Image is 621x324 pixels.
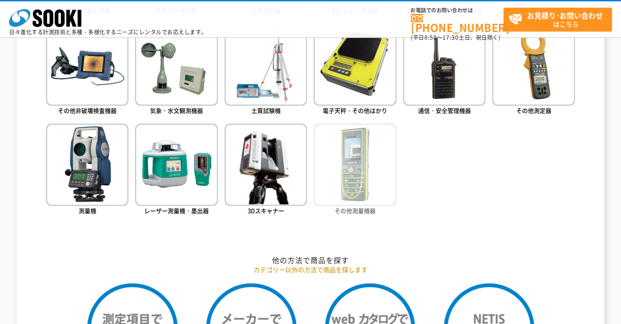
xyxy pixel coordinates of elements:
img: 土質試験機 [225,23,307,106]
a: 気象・水文観測機器 [135,23,217,117]
a: [PHONE_NUMBER] [411,14,503,32]
img: 気象・水文観測機器 [135,23,217,106]
img: レーザー測量機・墨出器 [135,124,217,206]
a: 電子天秤・その他はかり [314,23,396,117]
a: その他測量機器 [314,124,396,217]
a: レーザー測量機・墨出器 [135,124,217,217]
span: 気象・水文観測機器 [150,106,203,115]
img: その他測量機器 [314,124,396,206]
span: その他測量機器 [334,206,376,215]
a: お見積り･お問い合わせはこちら [503,8,612,32]
img: 測量機 [46,124,128,206]
p: 日々進化する計測技術と多種・多様化するニーズにレンタルでお応えします。 [9,29,207,35]
a: 土質試験機 [225,23,307,117]
img: その他非破壊検査機器 [46,23,128,106]
span: その他測定器 [516,106,551,115]
a: 通信・安全管理機器 [403,23,485,117]
a: その他測定器 [492,23,574,117]
span: 3Dスキャナー [248,206,284,215]
img: 通信・安全管理機器 [403,23,485,106]
span: レーザー測量機・墨出器 [144,206,209,215]
span: その他非破壊検査機器 [58,106,117,115]
a: その他非破壊検査機器 [46,23,128,117]
span: はこちら [508,8,612,31]
a: 3Dスキャナー [225,124,307,217]
img: 3Dスキャナー [225,124,307,206]
span: 測量機 [79,206,96,215]
img: 電子天秤・その他はかり [314,23,396,106]
span: 土質試験機 [251,106,281,115]
img: その他測定器 [492,23,574,106]
span: 8:50 [424,33,437,42]
span: 電子天秤・その他はかり [323,106,387,115]
p: カテゴリー以外の方法で商品を探します [46,265,575,274]
a: 測量機 [46,124,128,217]
span: 17:30 [442,33,459,42]
span: (平日 ～ 土日、祝日除く) [411,33,500,42]
span: 通信・安全管理機器 [418,106,471,115]
h2: 他の方法で商品を探す [46,255,575,265]
strong: お見積り･お問い合わせ [527,10,603,21]
span: お電話でのお問い合わせは [411,8,503,13]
